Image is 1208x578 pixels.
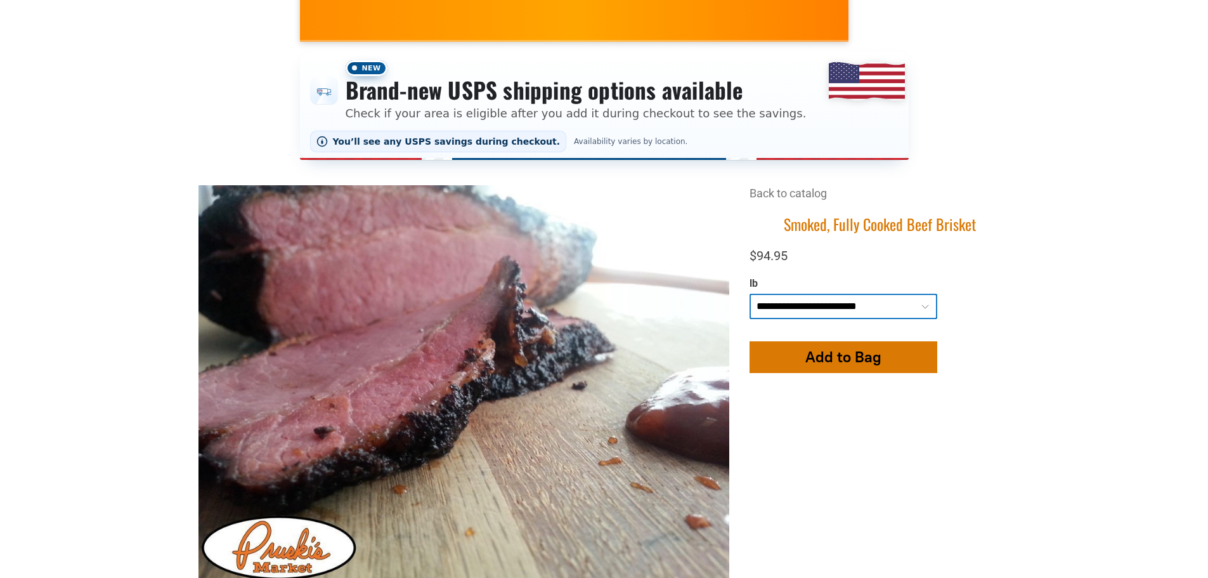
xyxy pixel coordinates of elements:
div: Shipping options announcement [300,52,909,160]
span: New [346,60,387,76]
h1: Smoked, Fully Cooked Beef Brisket [750,214,1010,234]
p: Check if your area is eligible after you add it during checkout to see the savings. [346,105,807,122]
h3: Brand-new USPS shipping options available [346,76,807,104]
span: Availability varies by location. [571,137,690,146]
span: [PERSON_NAME] MARKET [846,3,1095,23]
div: lb [750,277,937,291]
span: $94.95 [750,248,788,263]
a: Back to catalog [750,187,827,200]
span: You’ll see any USPS savings during checkout. [333,136,561,147]
span: Add to Bag [805,348,881,366]
div: Breadcrumbs [750,185,1010,214]
button: Add to Bag [750,341,937,373]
